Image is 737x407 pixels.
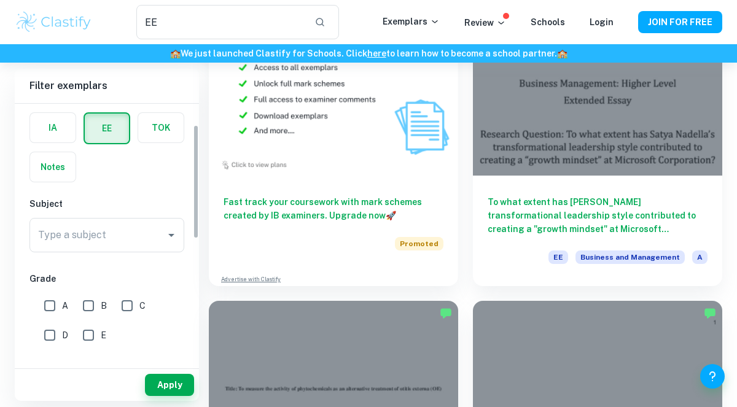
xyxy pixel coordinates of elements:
[30,152,76,182] button: Notes
[85,114,129,143] button: EE
[29,362,184,376] h6: Session
[383,15,440,28] p: Exemplars
[531,17,565,27] a: Schools
[30,113,76,142] button: IA
[548,250,568,264] span: EE
[557,48,567,58] span: 🏫
[590,17,614,27] a: Login
[101,299,107,312] span: B
[704,307,716,319] img: Marked
[15,69,199,103] h6: Filter exemplars
[2,47,735,60] h6: We just launched Clastify for Schools. Click to learn how to become a school partner.
[145,374,194,396] button: Apply
[15,10,93,34] img: Clastify logo
[464,16,506,29] p: Review
[700,364,725,389] button: Help and Feedback
[101,328,106,342] span: E
[136,5,305,39] input: Search for any exemplars...
[29,197,184,211] h6: Subject
[575,250,685,264] span: Business and Management
[386,211,396,220] span: 🚀
[163,227,180,244] button: Open
[138,113,184,142] button: TOK
[440,307,452,319] img: Marked
[139,299,146,312] span: C
[367,48,386,58] a: here
[170,48,181,58] span: 🏫
[488,195,708,236] h6: To what extent has [PERSON_NAME] transformational leadership style contributed to creating a "gro...
[395,237,443,250] span: Promoted
[224,195,443,222] h6: Fast track your coursework with mark schemes created by IB examiners. Upgrade now
[62,299,68,312] span: A
[29,272,184,285] h6: Grade
[638,11,722,33] button: JOIN FOR FREE
[221,275,281,284] a: Advertise with Clastify
[62,328,68,342] span: D
[692,250,708,264] span: A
